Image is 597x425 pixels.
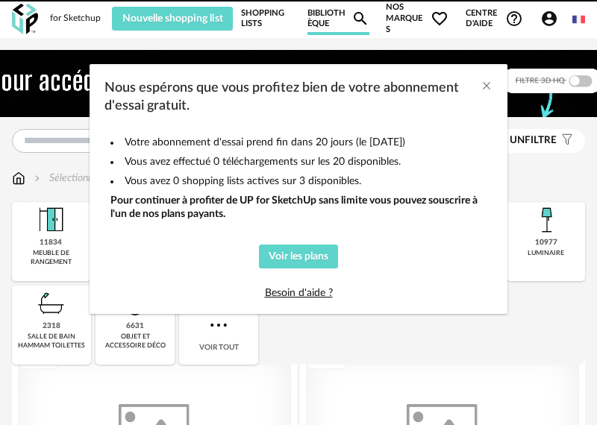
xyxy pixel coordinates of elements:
[90,64,507,314] div: dialog
[110,155,487,169] li: Vous avez effectué 0 téléchargements sur les 20 disponibles.
[269,251,328,262] span: Voir les plans
[259,245,339,268] button: Voir les plans
[110,174,487,188] li: Vous avez 0 shopping lists actives sur 3 disponibles.
[265,288,333,298] a: Besoin d'aide ?
[104,81,459,113] span: Nous espérons que vous profitez bien de votre abonnement d'essai gratuit.
[110,136,487,149] li: Votre abonnement d'essai prend fin dans 20 jours (le [DATE])
[481,79,493,95] button: Close
[110,194,487,221] div: Pour continuer à profiter de UP for SketchUp sans limite vous pouvez souscrire à l'un de nos plan...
